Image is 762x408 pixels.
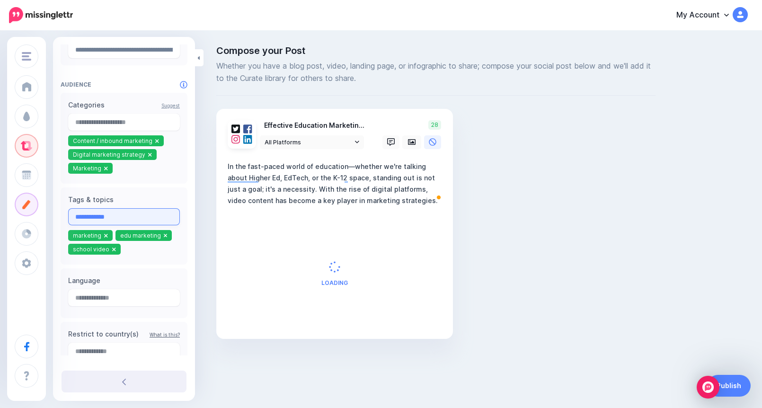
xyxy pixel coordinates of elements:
[228,161,445,206] div: In the fast-paced world of education—whether we're talking about Higher Ed, EdTech, or the K-12 s...
[321,261,348,286] div: Loading
[73,165,101,172] span: Marketing
[9,7,73,23] img: Missinglettr
[265,137,353,147] span: All Platforms
[68,275,180,286] label: Language
[697,376,719,399] div: Open Intercom Messenger
[68,328,180,340] label: Restrict to country(s)
[73,232,101,239] span: marketing
[260,120,365,131] p: Effective Education Marketing Videos for Higher Ed, EdTech, K-12
[68,194,180,205] label: Tags & topics
[150,332,180,337] a: What is this?
[161,103,180,108] a: Suggest
[216,60,656,85] span: Whether you have a blog post, video, landing page, or infographic to share; compose your social p...
[73,151,145,158] span: Digital marketing strategy
[73,246,109,253] span: school video
[120,232,161,239] span: edu marketing
[428,120,441,130] span: 28
[216,46,656,55] span: Compose your Post
[228,161,445,206] textarea: To enrich screen reader interactions, please activate Accessibility in Grammarly extension settings
[22,52,31,61] img: menu.png
[61,81,187,88] h4: Audience
[73,137,152,144] span: Content / inbound marketing
[707,375,751,397] a: Publish
[667,4,748,27] a: My Account
[68,99,180,111] label: Categories
[260,135,364,149] a: All Platforms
